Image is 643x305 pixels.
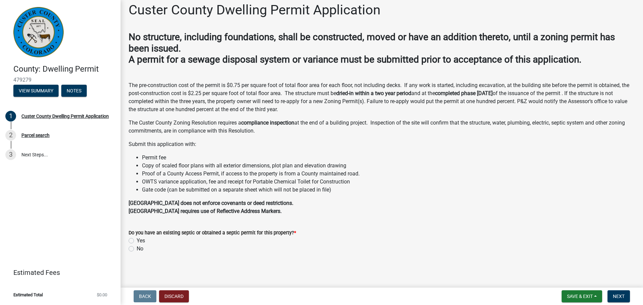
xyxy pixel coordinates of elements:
strong: A permit for a sewage disposal system or variance must be submitted prior to acceptance of this a... [129,54,581,65]
div: Parcel search [21,133,50,138]
button: View Summary [13,85,59,97]
strong: [GEOGRAPHIC_DATA] requires use of Reflective Address Markers. [129,208,282,214]
li: Proof of a County Access Permit, if access to the property is from a County maintained road. [142,170,635,178]
span: $0.00 [97,293,107,297]
button: Notes [61,85,87,97]
label: Do you have an existing septic or obtained a septic permit for this property? [129,231,296,235]
li: Permit fee [142,154,635,162]
span: 479279 [13,77,107,83]
p: The pre-construction cost of the permit is $0.75 per square foot of total floor area for each flo... [129,81,635,113]
wm-modal-confirm: Notes [61,88,87,94]
strong: completed phase [DATE] [435,90,493,96]
button: Next [608,290,630,302]
button: Save & Exit [562,290,602,302]
span: Estimated Total [13,293,43,297]
p: Submit this application with: [129,140,635,148]
label: Yes [137,237,145,245]
li: OWTS variance application, fee and receipt for Portable Chemical Toilet for Construction [142,178,635,186]
wm-modal-confirm: Summary [13,88,59,94]
strong: dried-in within a two year period [336,90,411,96]
div: 1 [5,111,16,122]
strong: [GEOGRAPHIC_DATA] does not enforce covenants or deed restrictions. [129,200,293,206]
p: The Custer County Zoning Resolution requires a at the end of a building project. Inspection of th... [129,119,635,135]
button: Discard [159,290,189,302]
li: Gate code (can be submitted on a separate sheet which will not be placed in file) [142,186,635,194]
button: Back [134,290,156,302]
h4: County: Dwelling Permit [13,64,115,74]
strong: No structure, including foundations, shall be constructed, moved or have an addition thereto, unt... [129,31,615,54]
li: Copy of scaled floor plans with all exterior dimensions, plot plan and elevation drawing [142,162,635,170]
strong: compliance inspection [241,120,294,126]
div: 3 [5,149,16,160]
img: Custer County, Colorado [13,7,64,57]
span: Save & Exit [567,294,593,299]
a: Estimated Fees [5,266,110,279]
span: Next [613,294,625,299]
span: Back [139,294,151,299]
label: No [137,245,143,253]
div: Custer County Dwelling Permit Application [21,114,109,119]
div: 2 [5,130,16,141]
h1: Custer County Dwelling Permit Application [129,2,380,18]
